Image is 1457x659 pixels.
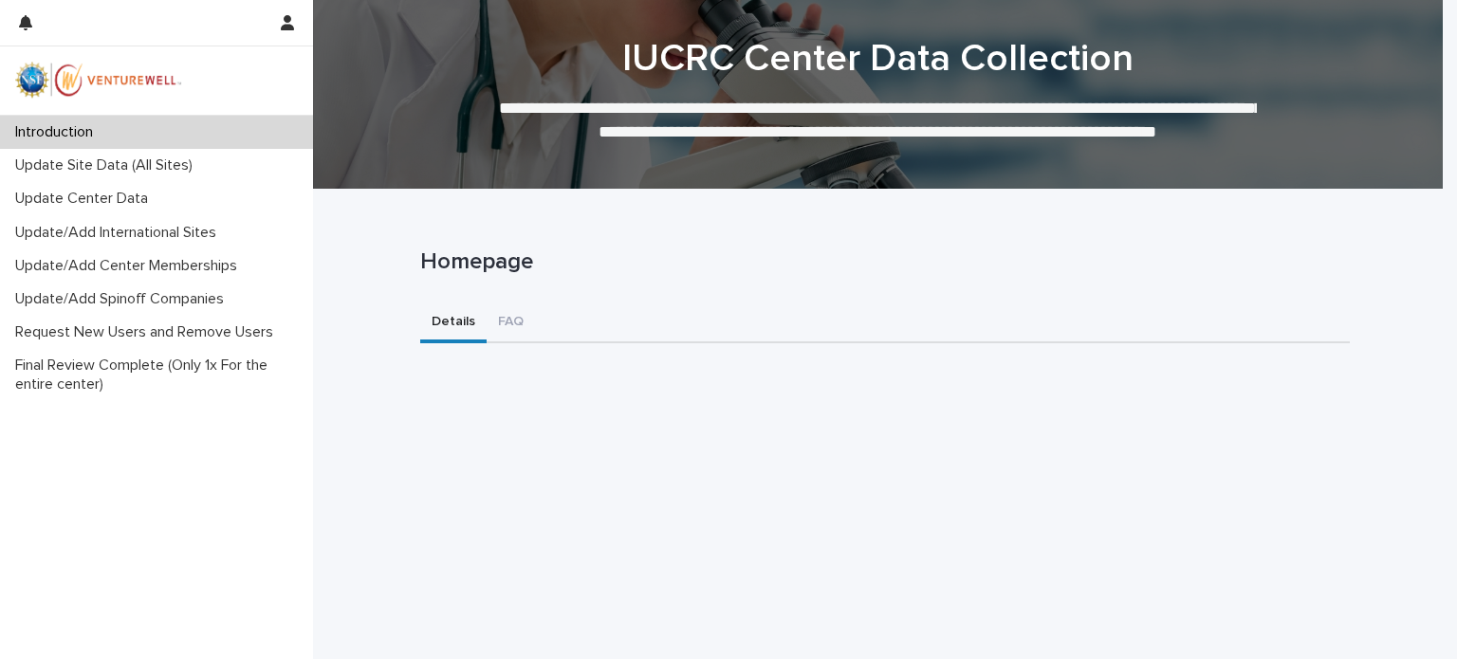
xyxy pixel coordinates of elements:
[8,257,252,275] p: Update/Add Center Memberships
[8,224,231,242] p: Update/Add International Sites
[8,156,208,174] p: Update Site Data (All Sites)
[413,36,1342,82] h1: IUCRC Center Data Collection
[15,62,182,100] img: mWhVGmOKROS2pZaMU8FQ
[420,303,487,343] button: Details
[8,190,163,208] p: Update Center Data
[487,303,535,343] button: FAQ
[8,123,108,141] p: Introduction
[8,323,288,341] p: Request New Users and Remove Users
[8,357,313,393] p: Final Review Complete (Only 1x For the entire center)
[8,290,239,308] p: Update/Add Spinoff Companies
[420,248,1342,276] p: Homepage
